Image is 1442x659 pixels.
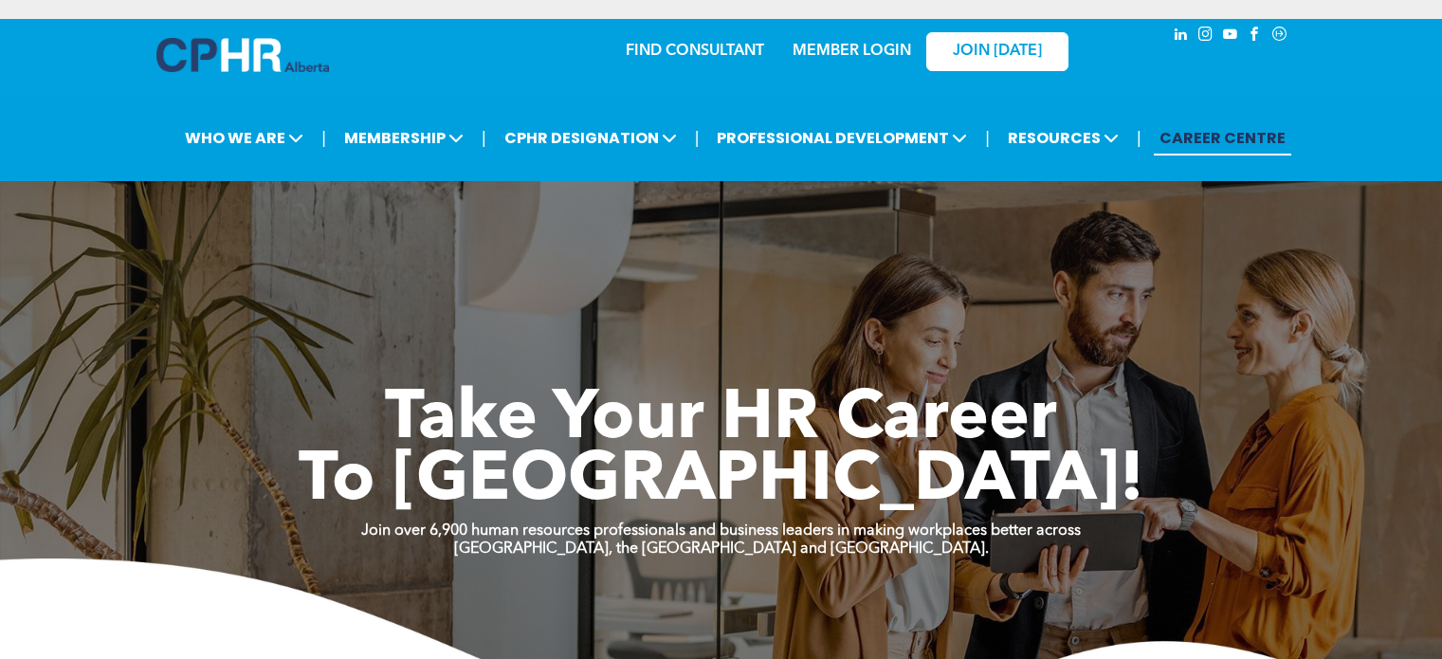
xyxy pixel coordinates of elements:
a: JOIN [DATE] [926,32,1068,71]
span: JOIN [DATE] [953,43,1042,61]
a: youtube [1220,24,1241,49]
a: facebook [1245,24,1266,49]
span: PROFESSIONAL DEVELOPMENT [711,120,973,156]
span: RESOURCES [1002,120,1124,156]
span: MEMBERSHIP [338,120,469,156]
li: | [985,119,990,157]
li: | [321,119,326,157]
a: FIND CONSULTANT [626,44,764,59]
a: linkedin [1171,24,1192,49]
span: WHO WE ARE [179,120,309,156]
a: MEMBER LOGIN [793,44,911,59]
span: Take Your HR Career [385,386,1057,454]
span: CPHR DESIGNATION [499,120,683,156]
a: instagram [1196,24,1216,49]
strong: [GEOGRAPHIC_DATA], the [GEOGRAPHIC_DATA] and [GEOGRAPHIC_DATA]. [454,541,989,557]
img: A blue and white logo for cp alberta [156,38,329,72]
li: | [482,119,486,157]
li: | [1137,119,1141,157]
a: CAREER CENTRE [1154,120,1291,156]
span: To [GEOGRAPHIC_DATA]! [299,448,1144,516]
a: Social network [1269,24,1290,49]
li: | [695,119,700,157]
strong: Join over 6,900 human resources professionals and business leaders in making workplaces better ac... [361,523,1081,539]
